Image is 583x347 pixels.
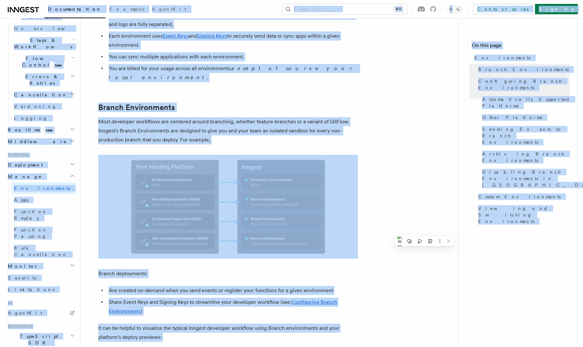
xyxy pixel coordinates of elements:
a: Branch Environments [476,64,570,75]
button: Steps & Workflows [11,34,76,53]
a: Archiving Branch Environments [480,148,570,166]
a: Sign Up [535,4,578,14]
button: Errors & Retries [11,71,76,89]
span: Security [8,275,37,280]
span: AgentKit [152,6,186,12]
span: Documentation [48,6,102,12]
a: Security [5,272,76,284]
span: Overview [14,26,81,31]
button: Cancellation [11,89,76,101]
p: It can be helpful to visualize the typical Inngest developer workflow using Branch environments a... [98,324,358,342]
span: Logging [14,116,48,121]
span: Platform [5,153,29,158]
span: References [5,324,32,329]
span: Errors & Retries [11,73,70,86]
button: Deployment [5,159,76,171]
button: Flow Controlnew [11,53,76,71]
a: Automatically Supported Platforms [480,93,570,112]
span: Function Replay [14,209,47,221]
div: Inngest Functions [5,23,76,124]
span: Sending Events to Branch Environments [482,126,570,145]
a: Custom Environments [476,191,570,203]
a: Bulk Cancellation [11,242,76,260]
a: Function Pausing [11,224,76,242]
span: AI [5,301,12,306]
span: Apps [14,197,28,203]
a: Signing Keys [197,33,227,39]
h4: On this page [472,42,570,52]
li: You can sync multiple applications with each environment. [107,52,358,61]
span: Middleware [5,138,67,145]
span: Steps & Workflows [11,37,72,50]
a: AgentKit [148,2,190,18]
button: Toggle dark mode [447,5,462,13]
a: Logging [11,112,76,124]
li: Share Event Keys and Signing Keys to streamline your developer workflow (see: ) [107,298,358,316]
span: Function Pausing [14,227,47,239]
a: Disabling Branch Environments in [GEOGRAPHIC_DATA] [480,166,570,191]
span: TypeScript SDK [5,333,70,346]
a: Function Replay [11,206,76,224]
a: Environments [472,52,570,64]
span: Automatically Supported Platforms [482,96,570,109]
div: Manage [5,182,76,260]
span: new [43,127,54,134]
a: Versioning [11,101,76,112]
a: Apps [11,194,76,206]
p: Most developer workflows are centered around branching, whether feature branches or a variant of ... [98,117,358,144]
span: Environments [474,55,530,61]
span: Manage [5,173,42,180]
span: new [53,62,63,69]
span: Branch Environments [478,66,569,73]
span: Configuring Branch Environments [478,78,570,91]
button: Search...⌘K [282,4,407,14]
span: Flow Control [11,55,71,68]
span: Deployment [5,162,43,168]
span: Viewing and Switching Environments [478,205,570,225]
span: Custom Environments [478,193,561,200]
a: Sending Events to Branch Environments [480,123,570,148]
img: Branch Environments mapping to your hosting platform's deployment previews [98,155,358,259]
span: Environments [14,186,70,191]
a: Overview [11,23,76,34]
em: except of course your local environment [109,65,355,81]
a: Branch Environments [98,103,175,112]
a: AgentKit [5,307,76,319]
p: Branch deployments: [98,269,358,278]
kbd: ⌘K [394,6,403,12]
span: Bulk Cancellation [14,245,67,257]
button: Middleware [5,136,76,147]
span: Archiving Branch Environments [482,151,570,164]
span: AgentKit [8,310,42,316]
button: Realtimenew [5,124,76,136]
li: Each environment uses and to securely send data or sync apps within a given environment. [107,31,358,50]
a: Other Platforms [480,112,570,123]
span: Examples [109,6,144,12]
span: Limitations [8,287,55,292]
a: Documentation [44,2,105,18]
span: Versioning [14,104,57,109]
li: Are created on-demand when you send events or register your functions for a given environment [107,286,358,295]
a: Limitations [5,284,76,295]
li: Data is isolated within each environment. Event types or functions may share the same name, but t... [107,11,358,29]
a: Configuring Branch Environments [476,75,570,93]
a: Event Keys [163,33,188,39]
button: Manage [5,171,76,182]
span: Other Platforms [482,114,542,121]
span: Cancellation [11,92,67,98]
span: Realtime [5,127,54,133]
button: Monitor [5,260,76,272]
a: Environments [11,182,76,194]
span: Monitor [5,263,38,269]
li: You are billed for your usage across all environments, . [107,64,358,82]
a: Viewing and Switching Environments [476,203,570,227]
a: Contact sales [473,4,532,14]
a: Examples [105,2,148,18]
